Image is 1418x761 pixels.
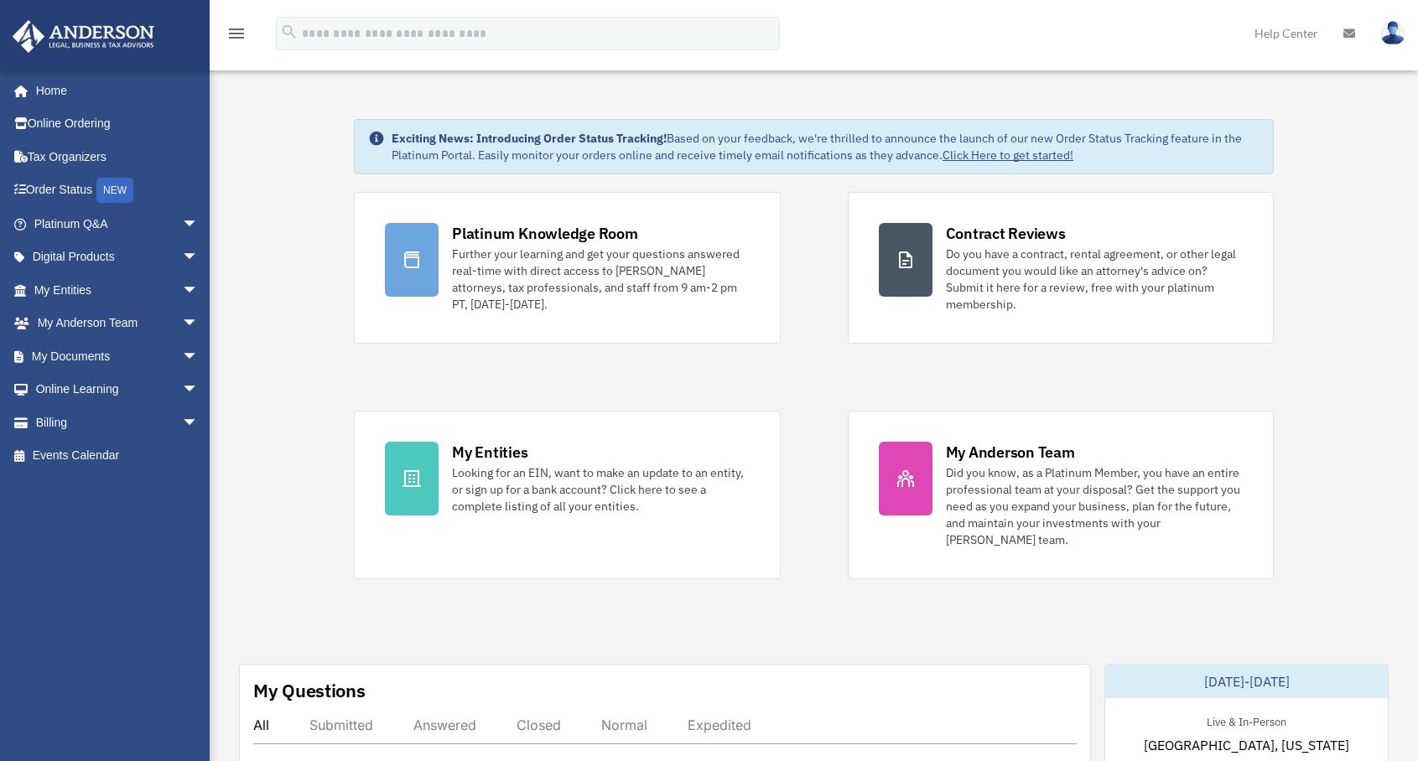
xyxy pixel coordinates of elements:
span: arrow_drop_down [182,339,216,374]
a: My Entitiesarrow_drop_down [12,273,224,307]
div: My Anderson Team [946,442,1075,463]
div: Based on your feedback, we're thrilled to announce the launch of our new Order Status Tracking fe... [392,130,1260,163]
div: Platinum Knowledge Room [452,223,638,244]
a: Contract Reviews Do you have a contract, rental agreement, or other legal document you would like... [848,192,1274,344]
div: Submitted [309,717,373,733]
strong: Exciting News: Introducing Order Status Tracking! [392,131,667,146]
div: Looking for an EIN, want to make an update to an entity, or sign up for a bank account? Click her... [452,464,749,515]
a: Digital Productsarrow_drop_down [12,241,224,274]
a: My Documentsarrow_drop_down [12,339,224,373]
a: Click Here to get started! [943,148,1073,163]
a: Platinum Knowledge Room Further your learning and get your questions answered real-time with dire... [354,192,780,344]
span: [GEOGRAPHIC_DATA], [US_STATE] [1144,735,1349,755]
span: arrow_drop_down [182,373,216,407]
a: Billingarrow_drop_down [12,406,224,439]
div: Closed [517,717,561,733]
a: My Entities Looking for an EIN, want to make an update to an entity, or sign up for a bank accoun... [354,411,780,579]
div: [DATE]-[DATE] [1105,665,1388,698]
span: arrow_drop_down [182,307,216,341]
div: All [253,717,269,733]
a: Platinum Q&Aarrow_drop_down [12,207,224,241]
a: Events Calendar [12,439,224,473]
a: Online Ordering [12,107,224,141]
i: menu [226,23,247,44]
div: Did you know, as a Platinum Member, you have an entire professional team at your disposal? Get th... [946,464,1243,548]
span: arrow_drop_down [182,406,216,440]
span: arrow_drop_down [182,241,216,275]
a: Tax Organizers [12,140,224,173]
div: Answered [413,717,476,733]
div: NEW [96,178,133,203]
img: Anderson Advisors Platinum Portal [8,20,159,53]
div: Live & In-Person [1193,712,1300,729]
div: Normal [601,717,647,733]
div: Do you have a contract, rental agreement, or other legal document you would like an attorney's ad... [946,246,1243,313]
a: My Anderson Teamarrow_drop_down [12,307,224,340]
a: Home [12,74,216,107]
span: arrow_drop_down [182,273,216,308]
div: My Entities [452,442,527,463]
a: Online Learningarrow_drop_down [12,373,224,406]
a: menu [226,29,247,44]
div: Further your learning and get your questions answered real-time with direct access to [PERSON_NAM... [452,246,749,313]
i: search [280,23,299,41]
a: My Anderson Team Did you know, as a Platinum Member, you have an entire professional team at your... [848,411,1274,579]
div: My Questions [253,678,366,703]
a: Order StatusNEW [12,173,224,208]
span: arrow_drop_down [182,207,216,241]
div: Expedited [688,717,751,733]
div: Contract Reviews [946,223,1066,244]
img: User Pic [1380,21,1405,45]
